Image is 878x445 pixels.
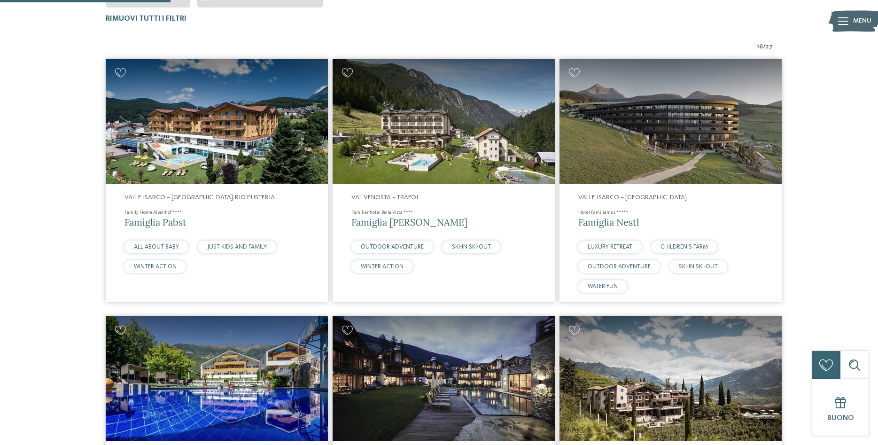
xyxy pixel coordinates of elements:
a: Cercate un hotel per famiglie? Qui troverete solo i migliori! Valle Isarco – [GEOGRAPHIC_DATA] Ho... [559,59,782,303]
span: ALL ABOUT BABY [134,244,179,250]
span: WINTER ACTION [361,264,404,270]
h4: Family Home Alpenhof **** [124,209,309,216]
img: Familien Wellness Residence Tyrol **** [106,316,328,441]
span: Famiglia Pabst [124,216,186,228]
img: Family Home Alpenhof **** [106,59,328,184]
img: Cercate un hotel per famiglie? Qui troverete solo i migliori! [559,316,782,441]
span: Buono [827,414,854,422]
span: Valle Isarco – [GEOGRAPHIC_DATA] [578,194,687,201]
span: / [763,42,766,52]
span: Famiglia [PERSON_NAME] [351,216,467,228]
h4: Familienhotel Bella Vista **** [351,209,536,216]
span: OUTDOOR ADVENTURE [588,264,651,270]
span: WATER FUN [588,283,618,289]
span: SKI-IN SKI-OUT [679,264,718,270]
span: JUST KIDS AND FAMILY [207,244,267,250]
span: Val Venosta – Trafoi [351,194,418,201]
span: SKI-IN SKI-OUT [452,244,491,250]
span: CHILDREN’S FARM [660,244,708,250]
img: Post Alpina - Family Mountain Chalets ****ˢ [333,316,555,441]
span: 16 [757,42,763,52]
span: OUTDOOR ADVENTURE [361,244,424,250]
span: WINTER ACTION [134,264,177,270]
a: Cercate un hotel per famiglie? Qui troverete solo i migliori! Val Venosta – Trafoi Familienhotel ... [333,59,555,303]
span: Valle Isarco – [GEOGRAPHIC_DATA]-Rio Pusteria [124,194,275,201]
a: Cercate un hotel per famiglie? Qui troverete solo i migliori! Valle Isarco – [GEOGRAPHIC_DATA]-Ri... [106,59,328,303]
span: Rimuovi tutti i filtri [106,15,186,23]
img: Cercate un hotel per famiglie? Qui troverete solo i migliori! [559,59,782,184]
span: LUXURY RETREAT [588,244,632,250]
img: Cercate un hotel per famiglie? Qui troverete solo i migliori! [333,59,555,184]
span: 27 [766,42,773,52]
span: Famiglia Nestl [578,216,639,228]
a: Buono [812,379,869,436]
